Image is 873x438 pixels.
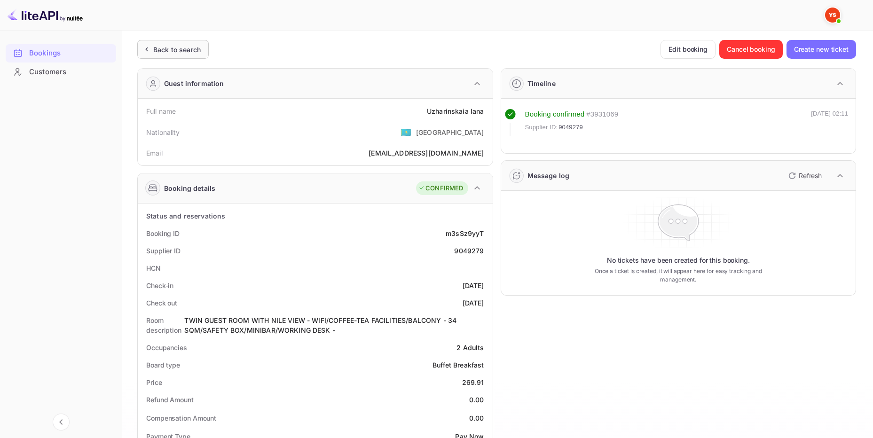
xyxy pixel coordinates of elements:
[525,123,558,132] span: Supplier ID:
[164,183,215,193] div: Booking details
[184,315,484,335] div: TWIN GUEST ROOM WITH NILE VIEW - WIFI/COFFEE-TEA FACILITIES/BALCONY - 34 SQM/SAFETY BOX/MINIBAR/W...
[783,168,826,183] button: Refresh
[446,228,484,238] div: m3sSz9yyT
[146,343,187,352] div: Occupancies
[527,171,570,180] div: Message log
[146,211,225,221] div: Status and reservations
[607,256,750,265] p: No tickets have been created for this booking.
[146,246,181,256] div: Supplier ID
[719,40,783,59] button: Cancel booking
[456,343,484,352] div: 2 Adults
[527,78,556,88] div: Timeline
[6,44,116,62] a: Bookings
[463,298,484,308] div: [DATE]
[29,67,111,78] div: Customers
[6,44,116,63] div: Bookings
[6,63,116,81] div: Customers
[146,127,180,137] div: Nationality
[369,148,484,158] div: [EMAIL_ADDRESS][DOMAIN_NAME]
[401,124,411,141] span: United States
[53,414,70,430] button: Collapse navigation
[8,8,83,23] img: LiteAPI logo
[427,106,484,116] div: Uzharinskaia Iana
[583,267,774,284] p: Once a ticket is created, it will appear here for easy tracking and management.
[586,109,618,120] div: # 3931069
[418,184,463,193] div: CONFIRMED
[6,63,116,80] a: Customers
[469,413,484,423] div: 0.00
[146,228,180,238] div: Booking ID
[811,109,848,136] div: [DATE] 02:11
[786,40,856,59] button: Create new ticket
[146,298,177,308] div: Check out
[661,40,716,59] button: Edit booking
[153,45,201,55] div: Back to search
[146,413,216,423] div: Compensation Amount
[146,263,161,273] div: HCN
[825,8,840,23] img: Yandex Support
[525,109,585,120] div: Booking confirmed
[146,377,162,387] div: Price
[164,78,224,88] div: Guest information
[462,377,484,387] div: 269.91
[146,315,184,335] div: Room description
[454,246,484,256] div: 9049279
[146,148,163,158] div: Email
[799,171,822,180] p: Refresh
[146,106,176,116] div: Full name
[146,360,180,370] div: Board type
[558,123,583,132] span: 9049279
[146,281,173,290] div: Check-in
[433,360,484,370] div: Buffet Breakfast
[469,395,484,405] div: 0.00
[416,127,484,137] div: [GEOGRAPHIC_DATA]
[146,395,194,405] div: Refund Amount
[29,48,111,59] div: Bookings
[463,281,484,290] div: [DATE]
